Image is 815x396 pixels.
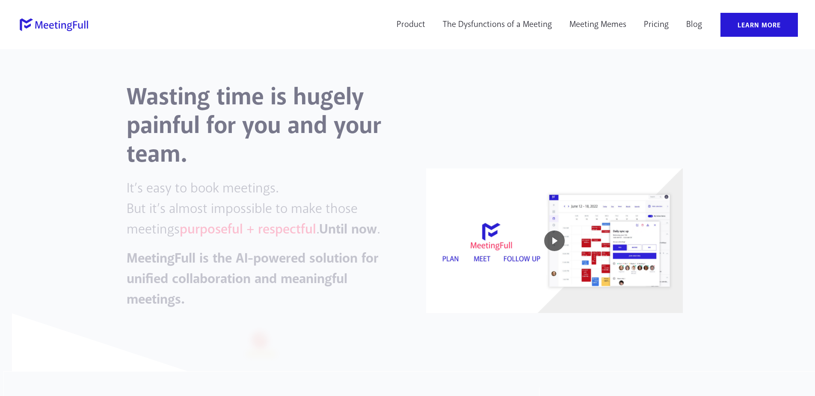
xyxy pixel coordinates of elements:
a: Product [391,13,431,37]
b: Until now [319,220,377,239]
img: Play [426,168,683,313]
a: Learn More [720,13,798,37]
span: purposeful + respectful [180,220,316,239]
div: Wasting time is hugely painful for you and your team. [127,83,396,170]
a: Meeting Memes [564,13,632,37]
a: Blog [681,13,708,37]
p: MeetingFull is the AI-powered solution for unified collaboration and meaningful meetings. [127,248,396,310]
a: Pricing [638,13,674,37]
img: g2 review [240,331,283,358]
p: It’s easy to book meetings. But it’s almost impossible to make those meetings . . [127,178,396,240]
a: The Dysfunctions of a Meeting [437,13,557,37]
img: Play [544,231,565,251]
